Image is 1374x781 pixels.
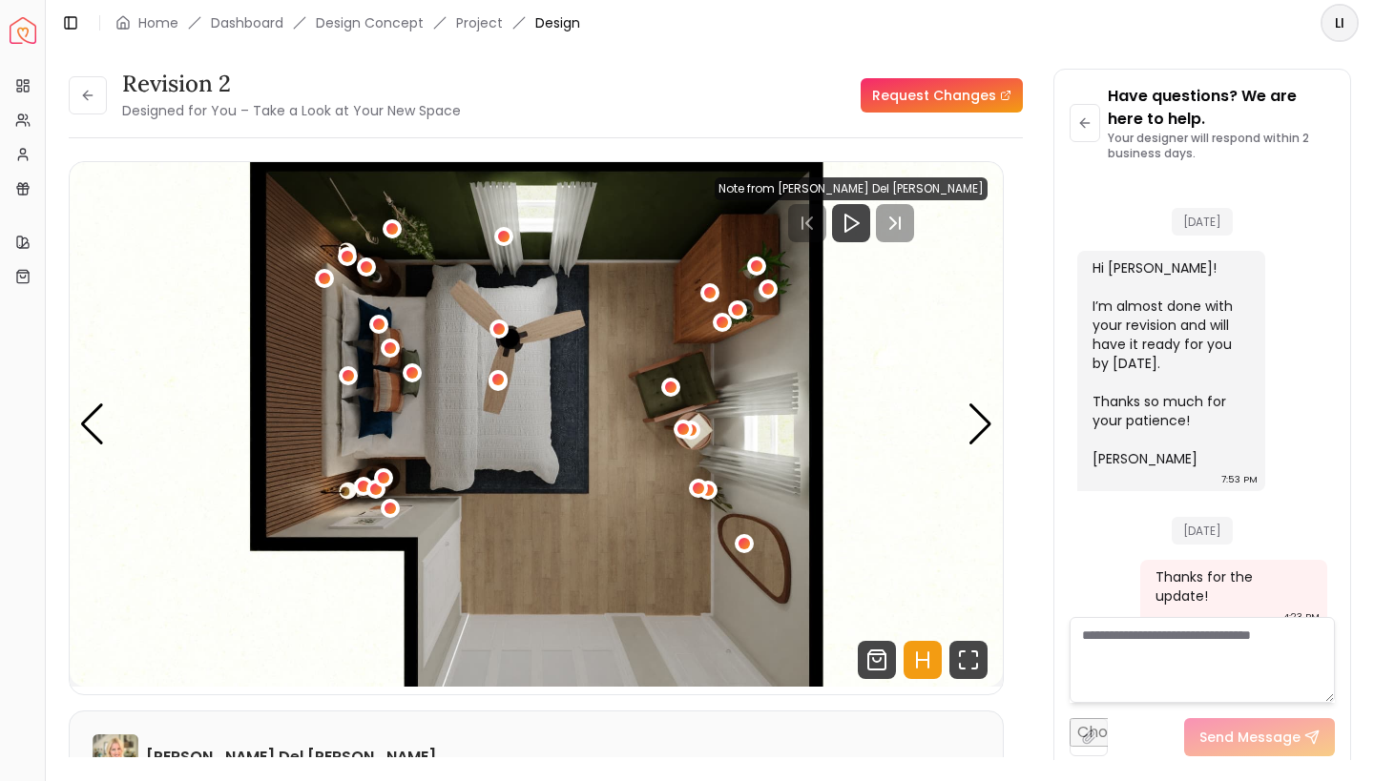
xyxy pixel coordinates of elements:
a: Project [456,13,503,32]
img: Design Render 5 [70,162,1003,687]
nav: breadcrumb [115,13,580,32]
li: Design Concept [316,13,424,32]
div: Next slide [968,403,993,445]
span: [DATE] [1172,517,1233,545]
p: Have questions? We are here to help. [1108,85,1335,131]
a: Spacejoy [10,17,36,44]
span: LI [1322,6,1357,40]
svg: Hotspots Toggle [904,641,942,679]
div: 5 / 5 [70,162,1003,687]
div: Previous slide [79,403,105,445]
img: Tina Martin Del Campo [93,734,138,780]
p: Your designer will respond within 2 business days. [1108,131,1335,161]
a: Home [138,13,178,32]
h3: Revision 2 [122,69,461,99]
img: Spacejoy Logo [10,17,36,44]
span: Design [535,13,580,32]
span: [DATE] [1172,208,1233,236]
a: Request Changes [861,78,1023,113]
svg: Shop Products from this design [858,641,896,679]
div: Thanks for the update! [1155,567,1309,606]
small: Designed for You – Take a Look at Your New Space [122,101,461,120]
svg: Play [840,212,863,235]
button: LI [1321,4,1359,42]
svg: Fullscreen [949,641,988,679]
div: 7:53 PM [1221,470,1258,489]
div: Carousel [70,162,1003,687]
div: Hi [PERSON_NAME]! I’m almost done with your revision and will have it ready for you by [DATE]. Th... [1093,258,1246,468]
a: Dashboard [211,13,283,32]
div: 4:23 PM [1283,607,1320,627]
h6: [PERSON_NAME] Del [PERSON_NAME] [146,746,436,769]
div: Note from [PERSON_NAME] Del [PERSON_NAME] [715,177,988,200]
